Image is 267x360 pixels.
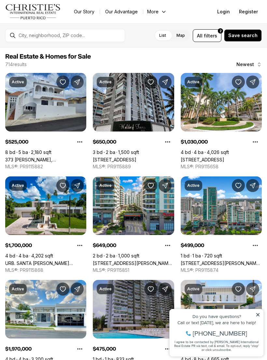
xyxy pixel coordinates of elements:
label: Map [171,30,190,41]
span: Register [239,9,258,14]
span: All [197,32,203,39]
p: Active [187,79,200,85]
button: More [143,7,171,16]
button: Share Property [246,76,259,89]
button: Share Property [159,76,172,89]
p: Active [99,79,112,85]
button: Property options [73,239,86,252]
p: Active [12,286,24,292]
span: Login [217,9,230,14]
a: 4123 ISLA VERDE AVENUE #203, CAROLINA PR, 00979 [93,157,136,162]
label: List [154,30,171,41]
p: Active [99,183,112,188]
button: Newest [232,58,266,71]
button: Save Property: 373 LUTZ [56,76,69,89]
p: 714 results [5,62,27,67]
p: Active [12,79,24,85]
button: Share Property [71,76,84,89]
span: [PHONE_NUMBER] [27,31,81,37]
a: 373 LUTZ, SAN JUAN PR, 00901 [5,157,86,162]
p: Active [99,286,112,292]
button: Share Property [159,283,172,296]
p: Active [12,183,24,188]
button: Save Property: 66 PLACID COURT [232,283,245,296]
button: Register [235,5,262,18]
a: Our Advantage [100,7,143,16]
span: 2 [219,28,222,34]
button: Save Property: 37 AVE. ISLA VERDE #1716 [144,283,157,296]
button: Save search [224,29,262,42]
button: Save Property: URB. SANTA MARIA 1906 CLL ORQUIDEA [56,179,69,192]
span: Newest [236,62,254,67]
span: Real Estate & Homes for Sale [5,53,91,60]
button: Save Property: 1312 SANTANDER [56,283,69,296]
a: 1 PALMA REAL AVE. #2 A6, GUAYNABO PR, 00969 [181,157,224,162]
p: Active [187,286,200,292]
button: Share Property [159,179,172,192]
div: Do you have questions? [7,15,94,19]
div: Call or text [DATE], we are here to help! [7,21,94,25]
img: logo [5,4,61,20]
button: Share Property [246,179,259,192]
span: I agree to be contacted by [PERSON_NAME] International Real Estate PR via text, call & email. To ... [8,40,93,52]
button: Property options [161,239,174,252]
a: URB. SANTA MARIA 1906 CLL ORQUIDEA, SAN JUAN PR, 00927 [5,260,86,266]
button: Property options [161,135,174,148]
button: Property options [73,342,86,355]
button: Property options [73,135,86,148]
button: Save Property: 4123 ISLA VERDE AVENUE #203 [144,76,157,89]
button: Share Property [71,283,84,296]
button: Share Property [71,179,84,192]
button: Allfilters2 [193,29,221,42]
a: 1511 PONCE DE LEON AVE #571, SANTURCE PR, 00909 [93,260,174,266]
a: Our Story [69,7,100,16]
button: Property options [249,135,262,148]
p: Active [187,183,200,188]
button: Share Property [246,283,259,296]
button: Login [213,5,234,18]
a: 1511 PONCE DE LEON AVE #9122, SANTURCE PR, 00909 [181,260,262,266]
span: Save search [228,33,258,38]
button: Property options [249,239,262,252]
button: Save Property: 1511 PONCE DE LEON AVE #571 [144,179,157,192]
button: Save Property: 1511 PONCE DE LEON AVE #9122 [232,179,245,192]
button: Save Property: 1 PALMA REAL AVE. #2 A6 [232,76,245,89]
button: Property options [161,342,174,355]
span: filters [204,32,217,39]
